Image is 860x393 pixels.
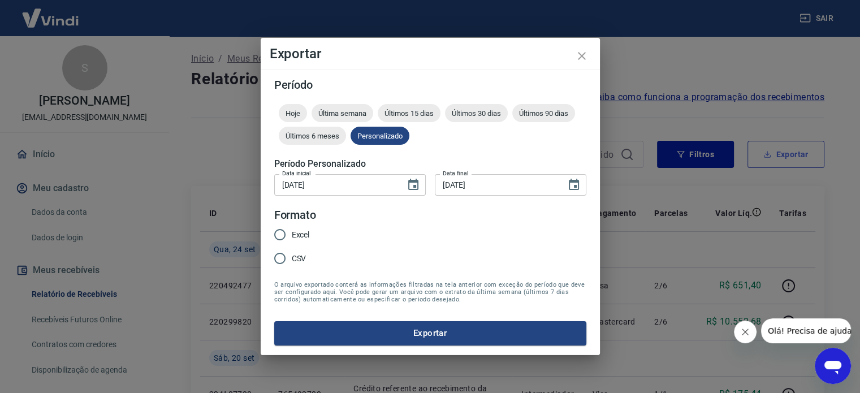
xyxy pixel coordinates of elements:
span: Últimos 15 dias [378,109,440,118]
iframe: Fechar mensagem [734,321,757,343]
span: Últimos 30 dias [445,109,508,118]
button: Choose date, selected date is 24 de set de 2025 [563,174,585,196]
span: Hoje [279,109,307,118]
span: Personalizado [351,132,409,140]
div: Últimos 15 dias [378,104,440,122]
button: close [568,42,595,70]
h5: Período [274,79,586,90]
h5: Período Personalizado [274,158,586,170]
span: Última semana [312,109,373,118]
legend: Formato [274,207,317,223]
input: DD/MM/YYYY [435,174,558,195]
iframe: Botão para abrir a janela de mensagens [815,348,851,384]
span: Últimos 90 dias [512,109,575,118]
label: Data inicial [282,169,311,178]
span: Olá! Precisa de ajuda? [7,8,95,17]
div: Últimos 6 meses [279,127,346,145]
input: DD/MM/YYYY [274,174,397,195]
span: Excel [292,229,310,241]
h4: Exportar [270,47,591,61]
label: Data final [443,169,468,178]
div: Personalizado [351,127,409,145]
div: Últimos 90 dias [512,104,575,122]
div: Hoje [279,104,307,122]
span: Últimos 6 meses [279,132,346,140]
span: CSV [292,253,306,265]
button: Exportar [274,321,586,345]
div: Última semana [312,104,373,122]
div: Últimos 30 dias [445,104,508,122]
span: O arquivo exportado conterá as informações filtradas na tela anterior com exceção do período que ... [274,281,586,303]
iframe: Mensagem da empresa [761,318,851,343]
button: Choose date, selected date is 20 de set de 2025 [402,174,425,196]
